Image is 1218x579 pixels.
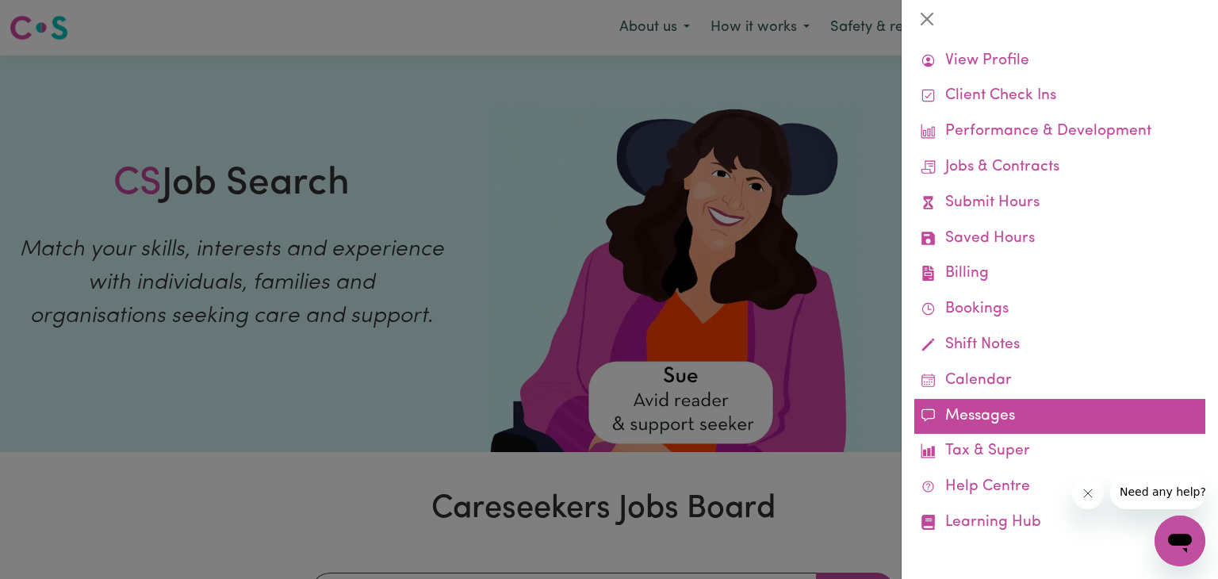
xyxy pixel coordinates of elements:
button: Close [914,6,940,32]
a: Help Centre [914,470,1205,505]
a: Calendar [914,363,1205,399]
iframe: Button to launch messaging window [1155,516,1205,566]
a: Billing [914,256,1205,292]
a: Shift Notes [914,328,1205,363]
a: Tax & Super [914,434,1205,470]
iframe: Close message [1072,477,1104,509]
a: Submit Hours [914,186,1205,221]
span: Need any help? [10,11,96,24]
a: Bookings [914,292,1205,328]
iframe: Message from company [1110,474,1205,509]
a: Client Check Ins [914,79,1205,114]
a: Messages [914,399,1205,435]
a: Performance & Development [914,114,1205,150]
a: View Profile [914,44,1205,79]
a: Learning Hub [914,505,1205,541]
a: Saved Hours [914,221,1205,257]
a: Jobs & Contracts [914,150,1205,186]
